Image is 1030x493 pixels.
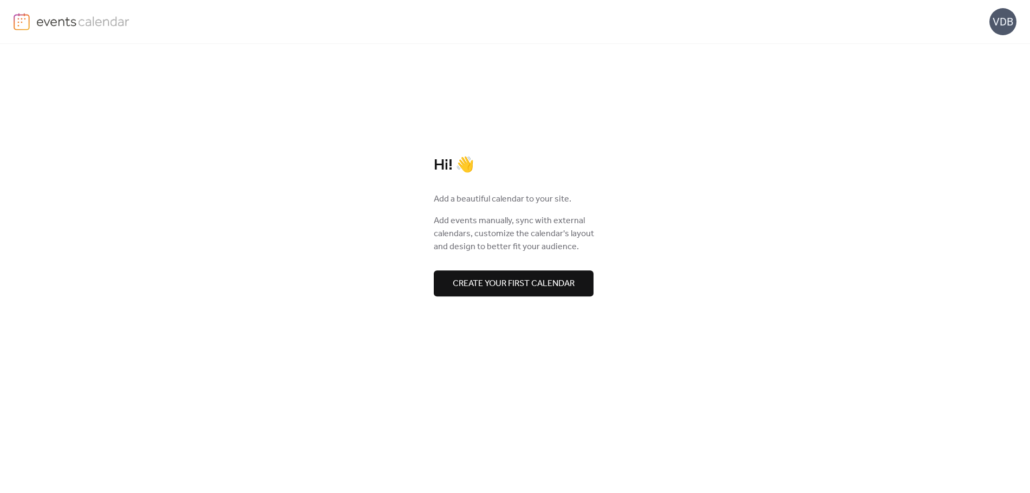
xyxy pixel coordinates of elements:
[453,277,575,290] span: Create your first calendar
[434,215,596,254] span: Add events manually, sync with external calendars, customize the calendar's layout and design to ...
[989,8,1016,35] div: VDB
[434,193,571,206] span: Add a beautiful calendar to your site.
[434,270,594,296] button: Create your first calendar
[36,13,130,29] img: logo-type
[434,156,596,175] div: Hi! 👋
[14,13,30,30] img: logo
